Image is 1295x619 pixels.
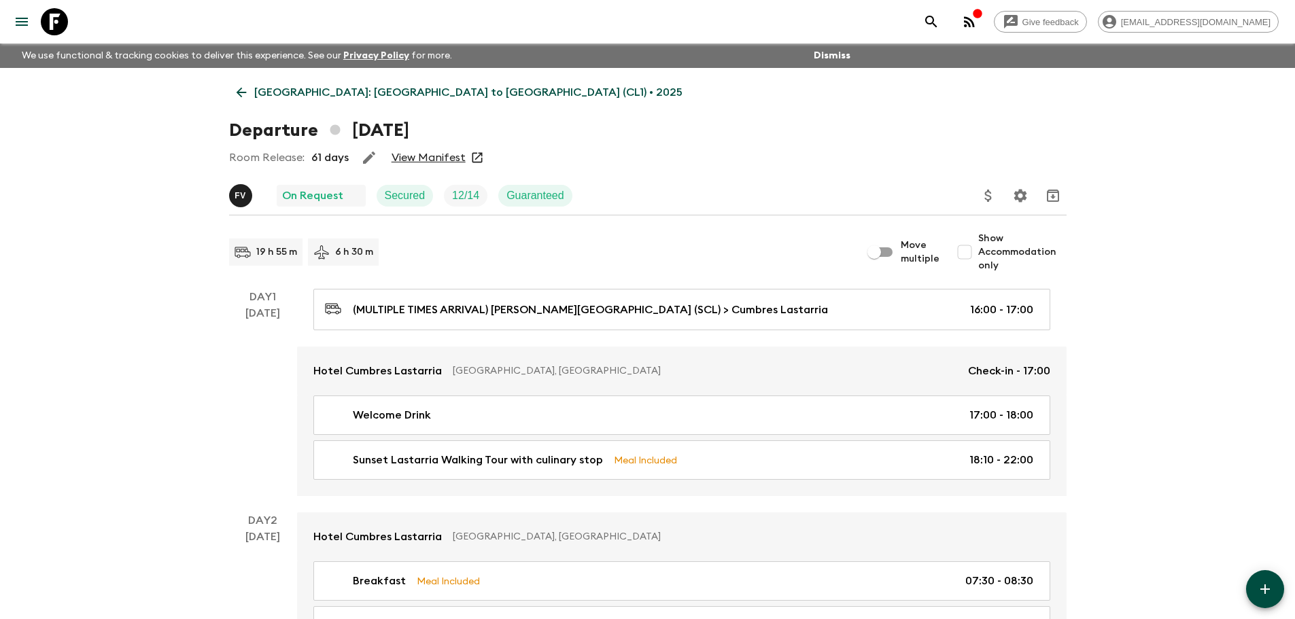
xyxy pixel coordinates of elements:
p: [GEOGRAPHIC_DATA]: [GEOGRAPHIC_DATA] to [GEOGRAPHIC_DATA] (CL1) • 2025 [254,84,683,101]
button: Settings [1007,182,1034,209]
div: [DATE] [245,305,280,496]
p: 18:10 - 22:00 [969,452,1033,468]
button: Archive (Completed, Cancelled or Unsynced Departures only) [1039,182,1067,209]
p: 16:00 - 17:00 [970,302,1033,318]
p: Sunset Lastarria Walking Tour with culinary stop [353,452,603,468]
span: [EMAIL_ADDRESS][DOMAIN_NAME] [1113,17,1278,27]
p: Secured [385,188,426,204]
a: Privacy Policy [343,51,409,60]
p: 61 days [311,149,349,166]
p: We use functional & tracking cookies to deliver this experience. See our for more. [16,43,457,68]
button: FV [229,184,255,207]
p: Meal Included [614,453,677,467]
p: [GEOGRAPHIC_DATA], [GEOGRAPHIC_DATA] [453,530,1039,544]
p: Day 1 [229,289,297,305]
a: Hotel Cumbres Lastarria[GEOGRAPHIC_DATA], [GEOGRAPHIC_DATA] [297,512,1067,561]
p: (MULTIPLE TIMES ARRIVAL) [PERSON_NAME][GEOGRAPHIC_DATA] (SCL) > Cumbres Lastarria [353,302,828,318]
span: Show Accommodation only [978,232,1067,272]
p: Day 2 [229,512,297,529]
h1: Departure [DATE] [229,117,409,144]
button: Dismiss [810,46,854,65]
span: Francisco Valero [229,188,255,199]
p: Room Release: [229,149,305,166]
p: Hotel Cumbres Lastarria [313,363,442,379]
div: Trip Fill [444,185,487,207]
button: search adventures [918,8,945,35]
p: Welcome Drink [353,407,431,423]
span: Move multiple [901,238,940,266]
button: menu [8,8,35,35]
a: (MULTIPLE TIMES ARRIVAL) [PERSON_NAME][GEOGRAPHIC_DATA] (SCL) > Cumbres Lastarria16:00 - 17:00 [313,289,1050,330]
p: 6 h 30 m [335,245,373,259]
p: Breakfast [353,573,406,589]
a: BreakfastMeal Included07:30 - 08:30 [313,561,1050,601]
a: Welcome Drink17:00 - 18:00 [313,395,1050,435]
p: 07:30 - 08:30 [965,573,1033,589]
p: Guaranteed [506,188,564,204]
p: Hotel Cumbres Lastarria [313,529,442,545]
button: Update Price, Early Bird Discount and Costs [975,182,1002,209]
p: Check-in - 17:00 [968,363,1050,379]
div: [EMAIL_ADDRESS][DOMAIN_NAME] [1098,11,1279,33]
p: F V [235,190,246,201]
p: Meal Included [417,573,480,588]
a: Sunset Lastarria Walking Tour with culinary stopMeal Included18:10 - 22:00 [313,440,1050,480]
p: 19 h 55 m [256,245,297,259]
p: On Request [282,188,343,204]
p: 12 / 14 [452,188,479,204]
a: View Manifest [392,151,466,164]
span: Give feedback [1015,17,1086,27]
a: [GEOGRAPHIC_DATA]: [GEOGRAPHIC_DATA] to [GEOGRAPHIC_DATA] (CL1) • 2025 [229,79,690,106]
div: Secured [377,185,434,207]
a: Give feedback [994,11,1087,33]
p: 17:00 - 18:00 [969,407,1033,423]
a: Hotel Cumbres Lastarria[GEOGRAPHIC_DATA], [GEOGRAPHIC_DATA]Check-in - 17:00 [297,347,1067,395]
p: [GEOGRAPHIC_DATA], [GEOGRAPHIC_DATA] [453,364,957,378]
